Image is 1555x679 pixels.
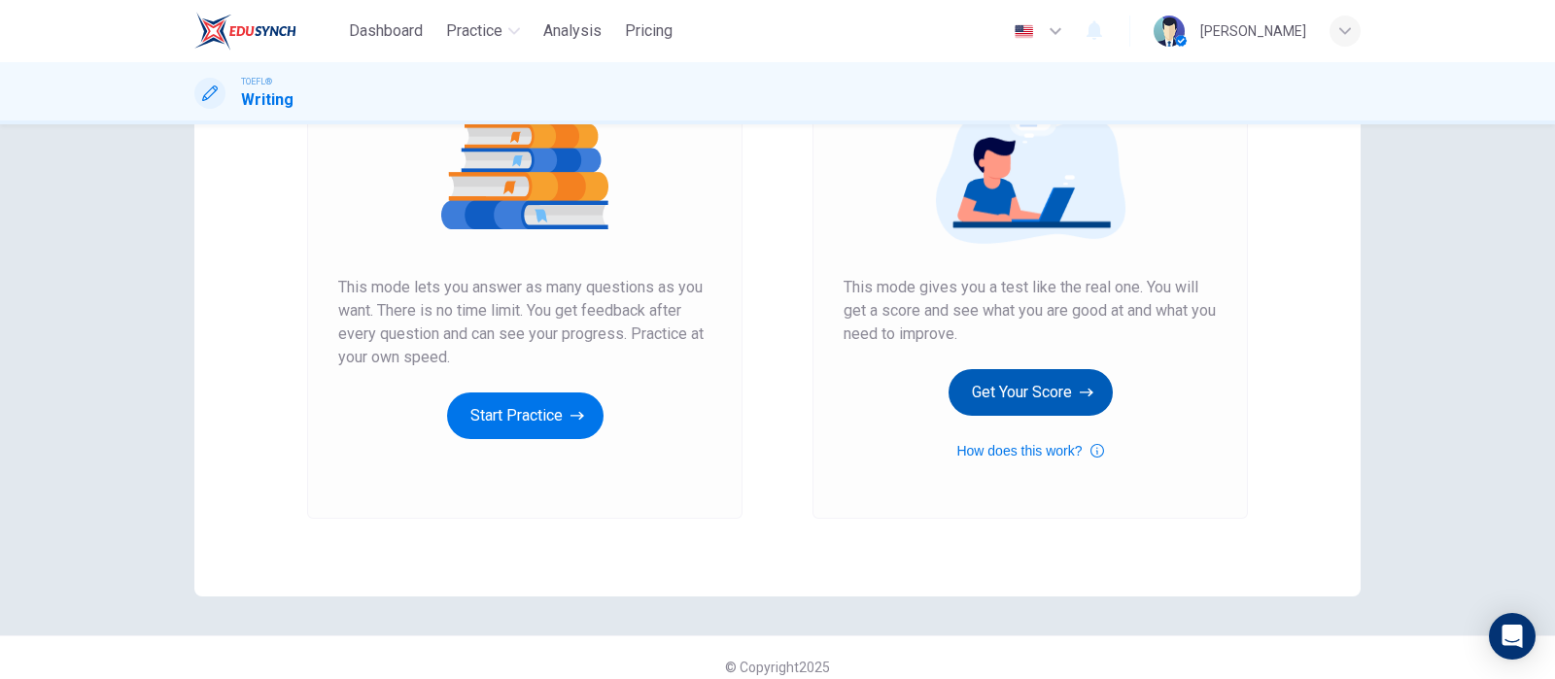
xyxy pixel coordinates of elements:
img: en [1012,24,1036,39]
img: Profile picture [1154,16,1185,47]
button: Get Your Score [949,369,1113,416]
span: Dashboard [349,19,423,43]
button: Pricing [617,14,680,49]
button: Start Practice [447,392,604,439]
button: Practice [438,14,528,49]
div: Open Intercom Messenger [1489,613,1536,660]
span: This mode lets you answer as many questions as you want. There is no time limit. You get feedback... [338,276,711,369]
h1: Writing [241,88,294,112]
span: © Copyright 2025 [725,660,830,675]
div: [PERSON_NAME] [1200,19,1306,43]
span: Analysis [543,19,602,43]
button: Analysis [536,14,609,49]
button: Dashboard [341,14,431,49]
span: Practice [446,19,502,43]
button: How does this work? [956,439,1103,462]
a: EduSynch logo [194,12,341,51]
span: Pricing [625,19,673,43]
img: EduSynch logo [194,12,296,51]
span: TOEFL® [241,75,272,88]
span: This mode gives you a test like the real one. You will get a score and see what you are good at a... [844,276,1217,346]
